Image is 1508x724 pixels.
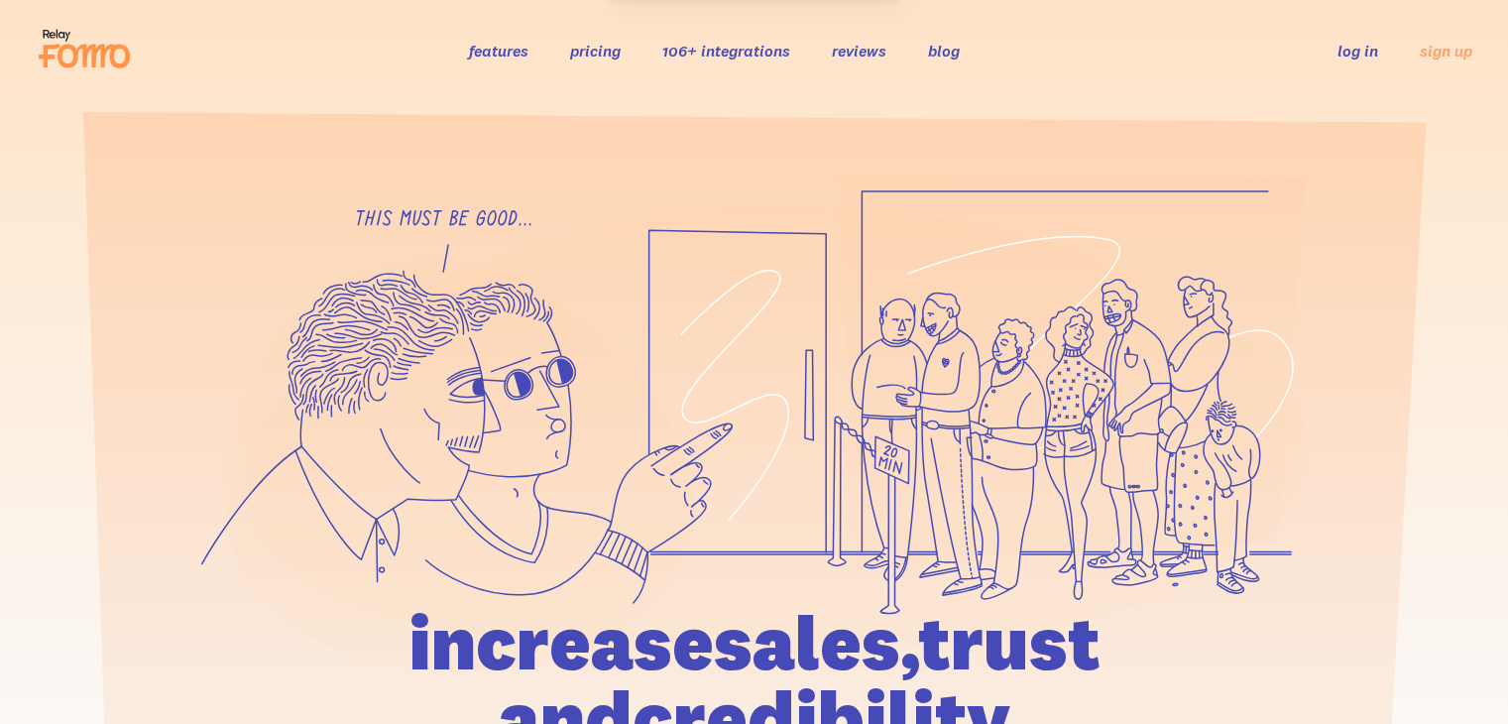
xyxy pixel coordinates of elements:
[1420,41,1472,61] a: sign up
[469,41,528,60] a: features
[1337,41,1378,60] a: log in
[832,41,886,60] a: reviews
[928,41,960,60] a: blog
[570,41,621,60] a: pricing
[662,41,790,60] a: 106+ integrations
